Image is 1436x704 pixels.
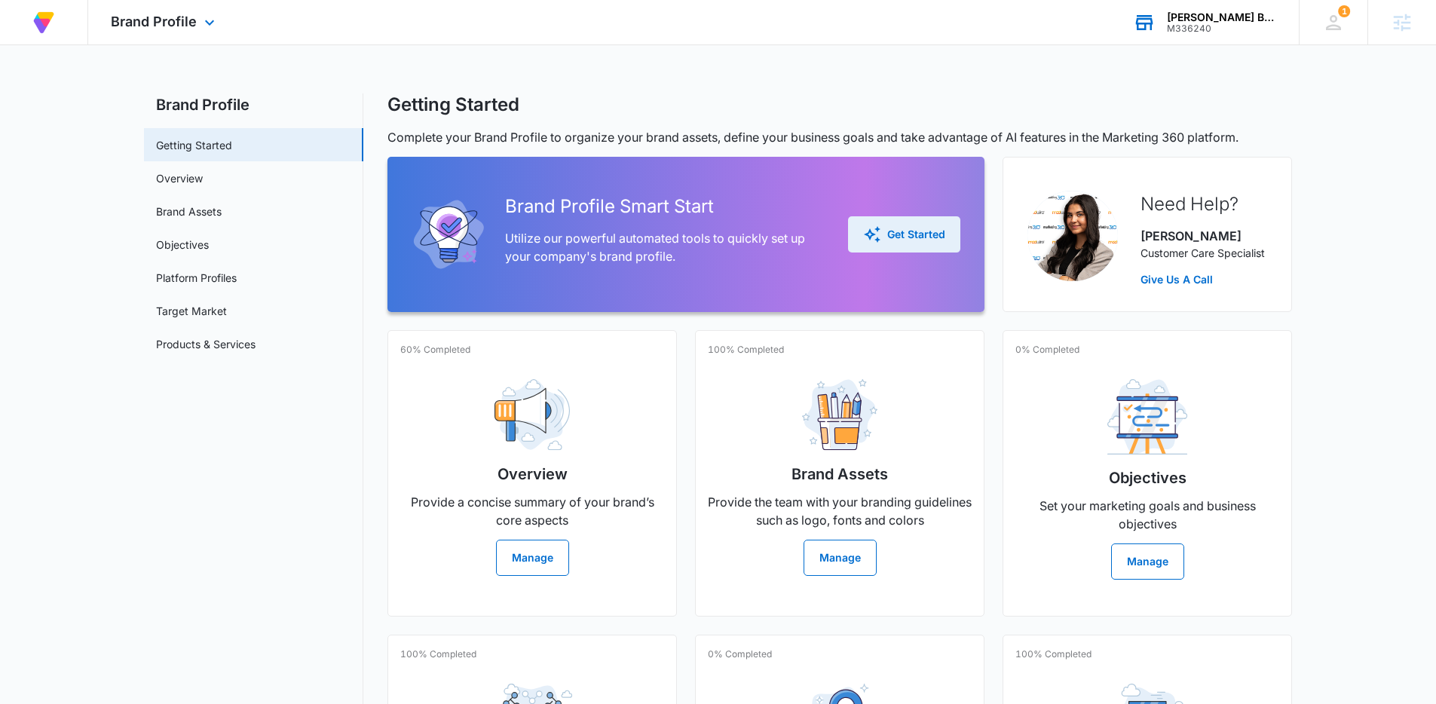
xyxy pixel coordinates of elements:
img: Volusion [30,9,57,36]
a: Getting Started [156,137,232,153]
a: Target Market [156,303,227,319]
a: Overview [156,170,203,186]
span: Brand Profile [111,14,197,29]
a: 60% CompletedOverviewProvide a concise summary of your brand’s core aspectsManage [387,330,677,617]
p: 0% Completed [708,647,772,661]
div: notifications count [1338,5,1350,17]
button: Manage [804,540,877,576]
h2: Objectives [1109,467,1186,489]
p: Utilize our powerful automated tools to quickly set up your company's brand profile. [505,229,824,265]
span: 1 [1338,5,1350,17]
p: Complete your Brand Profile to organize your brand assets, define your business goals and take ad... [387,128,1292,146]
p: [PERSON_NAME] [1141,227,1265,245]
p: 100% Completed [708,343,784,357]
a: Products & Services [156,336,256,352]
p: Provide the team with your branding guidelines such as logo, fonts and colors [708,493,972,529]
h2: Overview [498,463,568,485]
p: 0% Completed [1015,343,1079,357]
p: 100% Completed [400,647,476,661]
a: Objectives [156,237,209,253]
p: Customer Care Specialist [1141,245,1265,261]
button: Manage [496,540,569,576]
h2: Brand Profile [144,93,363,116]
img: Sophia Elmore [1027,191,1118,281]
a: Give Us A Call [1141,271,1265,287]
h2: Need Help? [1141,191,1265,218]
p: 100% Completed [1015,647,1092,661]
a: Platform Profiles [156,270,237,286]
div: Get Started [863,225,945,243]
a: Brand Assets [156,204,222,219]
div: account name [1167,11,1277,23]
h1: Getting Started [387,93,519,116]
a: 100% CompletedBrand AssetsProvide the team with your branding guidelines such as logo, fonts and ... [695,330,984,617]
p: Provide a concise summary of your brand’s core aspects [400,493,664,529]
button: Get Started [848,216,960,253]
a: 0% CompletedObjectivesSet your marketing goals and business objectivesManage [1003,330,1292,617]
h2: Brand Profile Smart Start [505,193,824,220]
h2: Brand Assets [791,463,888,485]
div: account id [1167,23,1277,34]
p: 60% Completed [400,343,470,357]
button: Manage [1111,543,1184,580]
p: Set your marketing goals and business objectives [1015,497,1279,533]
